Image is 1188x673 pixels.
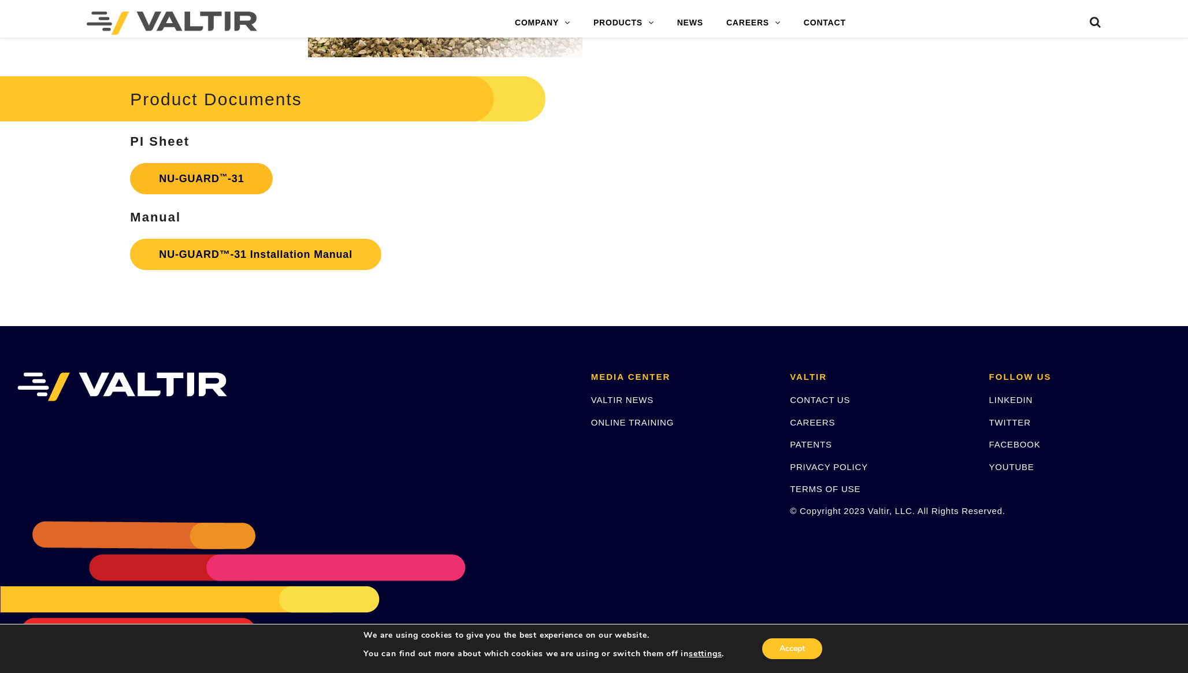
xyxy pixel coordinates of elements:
h2: MEDIA CENTER [591,372,773,382]
p: We are using cookies to give you the best experience on our website. [363,630,724,641]
img: Valtir [87,12,257,35]
a: ONLINE TRAINING [591,417,674,427]
h2: VALTIR [790,372,971,382]
a: COMPANY [503,12,582,35]
a: FACEBOOK [989,439,1041,449]
a: VALTIR NEWS [591,395,654,405]
a: LINKEDIN [989,395,1033,405]
a: YOUTUBE [989,462,1034,472]
a: CAREERS [790,417,835,427]
a: CONTACT [792,12,857,35]
a: PATENTS [790,439,832,449]
strong: NU-GUARD -31 [159,173,244,184]
a: TWITTER [989,417,1031,427]
a: PRIVACY POLICY [790,462,868,472]
img: VALTIR [17,372,227,401]
a: NU-GUARD™-31 Installation Manual [130,239,381,270]
p: © Copyright 2023 Valtir, LLC. All Rights Reserved. [790,504,971,517]
p: You can find out more about which cookies we are using or switch them off in . [363,649,724,659]
h2: FOLLOW US [989,372,1171,382]
a: NU-GUARD™-31 [130,163,273,194]
a: CAREERS [715,12,792,35]
strong: Manual [130,210,181,224]
sup: ™ [220,172,228,181]
a: PRODUCTS [582,12,666,35]
button: Accept [762,638,822,659]
a: CONTACT US [790,395,850,405]
button: settings [689,649,722,659]
strong: PI Sheet [130,134,190,149]
a: NEWS [666,12,715,35]
a: TERMS OF USE [790,484,860,494]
